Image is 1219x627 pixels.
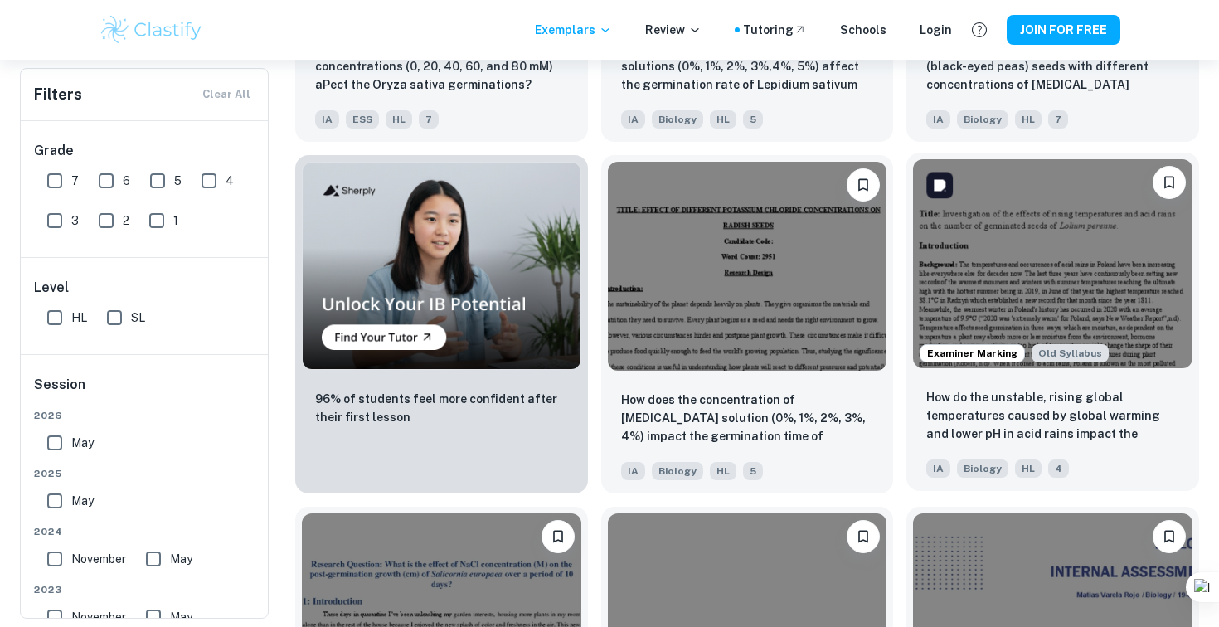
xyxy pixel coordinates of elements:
[1153,520,1186,553] button: Please log in to bookmark exemplars
[315,390,568,426] p: 96% of students feel more confident after their first lesson
[71,492,94,510] span: May
[71,172,79,190] span: 7
[170,608,192,626] span: May
[346,110,379,129] span: ESS
[1007,15,1120,45] button: JOIN FOR FREE
[34,524,256,539] span: 2024
[71,434,94,452] span: May
[542,520,575,553] button: Please log in to bookmark exemplars
[34,83,82,106] h6: Filters
[926,388,1179,445] p: How do the unstable, rising global temperatures caused by global warming and lower pH in acid rai...
[847,168,880,202] button: Please log in to bookmark exemplars
[965,16,993,44] button: Help and Feedback
[926,39,1179,95] p: How does priming of Vigna unguiculata (black-eyed peas) seeds with different concentrations of as...
[743,462,763,480] span: 5
[1048,110,1068,129] span: 7
[1153,166,1186,199] button: Please log in to bookmark exemplars
[71,211,79,230] span: 3
[710,462,736,480] span: HL
[957,110,1008,129] span: Biology
[1048,459,1069,478] span: 4
[645,21,702,39] p: Review
[71,608,126,626] span: November
[710,110,736,129] span: HL
[926,110,950,129] span: IA
[99,13,204,46] img: Clastify logo
[957,459,1008,478] span: Biology
[34,278,256,298] h6: Level
[1015,110,1042,129] span: HL
[315,39,568,94] p: To what extent do diPerent NaCl concentrations (0, 20, 40, 60, and 80 mM) aPect the Oryza sativa ...
[621,110,645,129] span: IA
[920,346,1024,361] span: Examiner Marking
[652,110,703,129] span: Biology
[847,520,880,553] button: Please log in to bookmark exemplars
[131,309,145,327] span: SL
[608,162,887,371] img: Biology IA example thumbnail: How does the concentration of potassium
[621,39,874,95] p: Do increasing concentrations of NaCl solutions (0%, 1%, 2%, 3%,4%, 5%) affect the germination rat...
[34,141,256,161] h6: Grade
[315,110,339,129] span: IA
[174,172,182,190] span: 5
[1015,459,1042,478] span: HL
[535,21,612,39] p: Exemplars
[419,110,439,129] span: 7
[295,155,588,493] a: Thumbnail96% of students feel more confident after their first lesson
[170,550,192,568] span: May
[743,110,763,129] span: 5
[621,462,645,480] span: IA
[34,375,256,408] h6: Session
[302,162,581,370] img: Thumbnail
[1032,344,1109,362] div: Starting from the May 2025 session, the Biology IA requirements have changed. It's OK to refer to...
[123,172,130,190] span: 6
[601,155,894,493] a: Please log in to bookmark exemplarsHow does the concentration of potassium chloride solution (0%,...
[926,459,950,478] span: IA
[123,211,129,230] span: 2
[71,309,87,327] span: HL
[226,172,234,190] span: 4
[743,21,807,39] a: Tutoring
[920,21,952,39] a: Login
[34,408,256,423] span: 2026
[906,155,1199,493] a: Examiner MarkingStarting from the May 2025 session, the Biology IA requirements have changed. It'...
[621,391,874,447] p: How does the concentration of potassium chloride solution (0%, 1%, 2%, 3%, 4%) impact the germina...
[173,211,178,230] span: 1
[34,466,256,481] span: 2025
[652,462,703,480] span: Biology
[840,21,886,39] a: Schools
[1032,344,1109,362] span: Old Syllabus
[386,110,412,129] span: HL
[913,159,1192,368] img: Biology IA example thumbnail: How do the unstable, rising global tempe
[34,582,256,597] span: 2023
[71,550,126,568] span: November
